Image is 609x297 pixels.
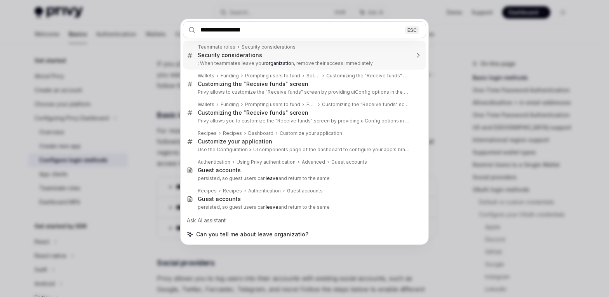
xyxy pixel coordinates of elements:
div: Ask AI assistant [183,213,426,227]
div: Wallets [198,73,214,79]
div: ESC [405,26,419,34]
div: Recipes [198,130,217,136]
div: Authentication [198,159,230,165]
b: leave [266,175,278,181]
div: Teammate roles [198,44,235,50]
div: Recipes [223,130,242,136]
div: Authentication [248,188,281,194]
div: Advanced [302,159,325,165]
div: Prompting users to fund [245,101,300,108]
div: Customize your application [198,138,272,145]
div: Funding [221,73,239,79]
div: Security considerations [198,52,262,59]
div: Wallets [198,101,214,108]
div: Customize your application [280,130,342,136]
p: Use the Configuration > UI components page of the dashboard to configure your app's brand settings, [198,147,410,153]
p: persisted, so guest users can and return to the same [198,175,410,182]
div: Using Privy authentication [237,159,296,165]
div: Dashboard [248,130,273,136]
div: Guest accounts [198,196,241,203]
div: EVM [306,101,316,108]
div: Funding [221,101,239,108]
div: Customizing the "Receive funds" screen [198,109,308,116]
b: organizatio [266,60,291,66]
div: Security considerations [242,44,296,50]
div: Guest accounts [331,159,367,165]
div: Customizing the "Receive funds" screen [198,80,308,87]
p: persisted, so guest users can and return to the same [198,204,410,210]
div: Guest accounts [198,167,241,174]
div: Solana [306,73,320,79]
span: Can you tell me about leave organizatio? [196,231,308,238]
p: Privy allows you to customize the "Receive funds" screen by providing uiConfig options in the fundWa [198,118,410,124]
div: Recipes [223,188,242,194]
div: Guest accounts [287,188,323,194]
b: leave [266,204,278,210]
div: Customizing the "Receive funds" screen [326,73,410,79]
div: Prompting users to fund [245,73,300,79]
p: : When teammates leave your n, remove their access immediately [198,60,410,66]
div: Recipes [198,188,217,194]
p: Privy allows to customize the "Receive funds" screen by providing uiConfig options in the fundWallet [198,89,410,95]
div: Customizing the "Receive funds" screen [322,101,410,108]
